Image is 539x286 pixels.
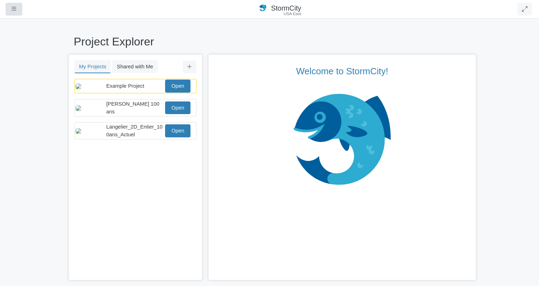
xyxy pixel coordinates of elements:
[165,124,190,137] a: Open
[214,66,470,77] p: Welcome to StormCity!
[74,60,111,73] button: My Projects
[284,11,301,17] span: USA East
[106,124,163,137] span: Langelier_2D_Entier_100ans_Actuel
[112,60,158,73] button: Shared with Me
[165,80,190,92] a: Open
[165,101,190,114] a: Open
[293,93,391,185] img: chi-fish.svg
[259,5,268,11] img: chi-fish-icon.svg
[75,105,81,111] img: f381b63a-fc56-4b5a-93d1-ab2fc85aaba0
[106,101,159,114] span: [PERSON_NAME] 100 ans
[74,35,465,48] h1: Project Explorer
[271,4,301,12] span: StormCity
[106,83,144,89] span: Example Project
[75,128,81,134] img: 03ee0589-e85c-4be8-9495-b5b72b9e8bc2
[75,83,81,89] img: 20e61cc4-5500-427a-ae34-4fed6d3aa3a7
